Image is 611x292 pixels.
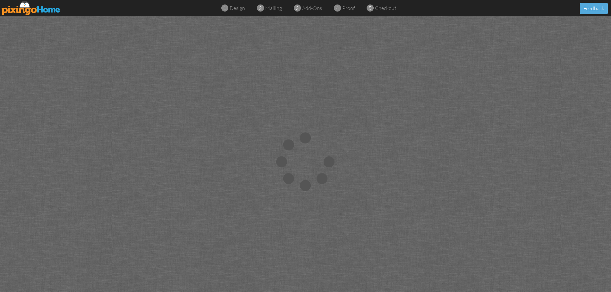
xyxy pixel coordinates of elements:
span: design [230,5,245,11]
span: 1 [223,4,226,12]
span: checkout [375,5,396,11]
span: 3 [296,4,299,12]
span: 5 [369,4,371,12]
span: 4 [336,4,339,12]
span: mailing [265,5,282,11]
img: pixingo logo [2,1,61,15]
span: 2 [259,4,262,12]
span: proof [342,5,355,11]
button: Feedback [580,3,608,14]
span: add-ons [302,5,322,11]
